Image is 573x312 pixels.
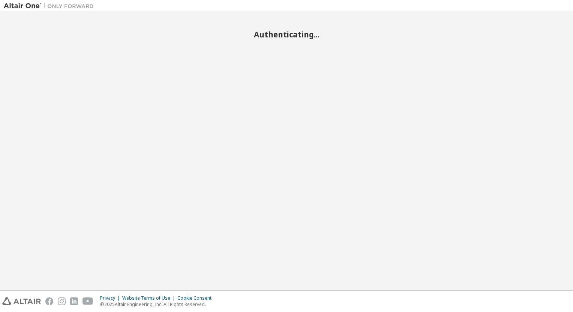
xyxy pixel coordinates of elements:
[4,30,569,39] h2: Authenticating...
[45,297,53,305] img: facebook.svg
[70,297,78,305] img: linkedin.svg
[4,2,97,10] img: Altair One
[58,297,66,305] img: instagram.svg
[122,295,177,301] div: Website Terms of Use
[177,295,216,301] div: Cookie Consent
[2,297,41,305] img: altair_logo.svg
[100,295,122,301] div: Privacy
[100,301,216,308] p: © 2025 Altair Engineering, Inc. All Rights Reserved.
[82,297,93,305] img: youtube.svg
